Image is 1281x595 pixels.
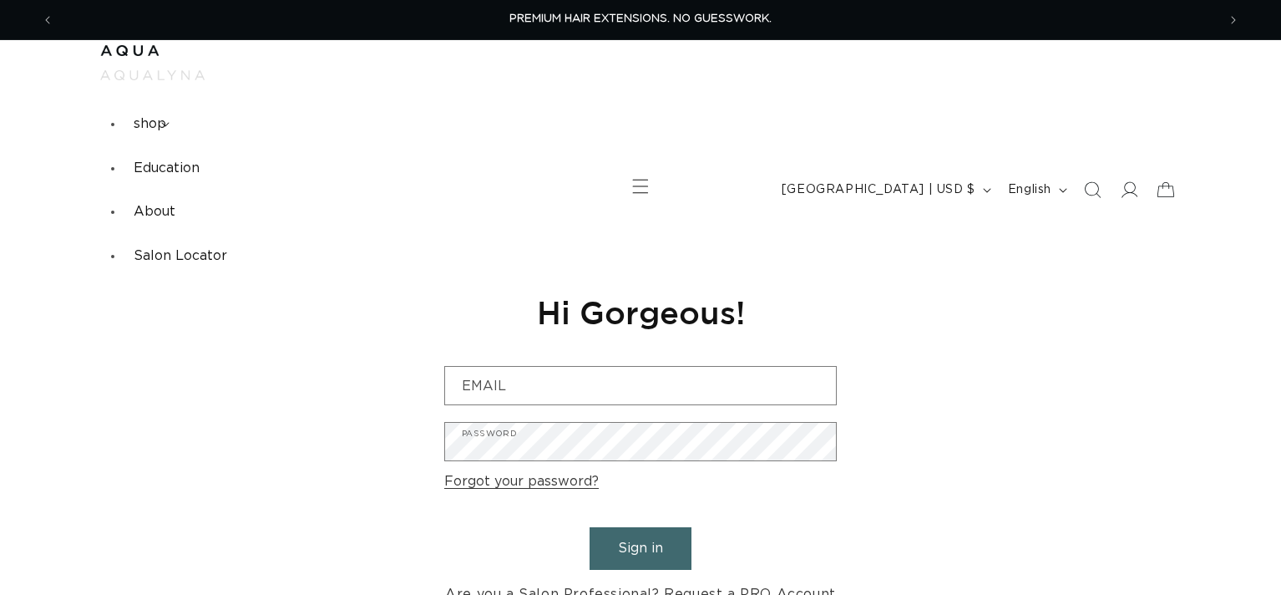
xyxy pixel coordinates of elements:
[590,527,691,570] button: Sign in
[124,234,237,278] a: Salon Locator
[100,45,159,57] img: Aqua Hair Extensions
[622,168,659,205] summary: Menu
[509,13,772,24] span: PREMIUM HAIR EXTENSIONS. NO GUESSWORK.
[444,292,837,333] h1: Hi Gorgeous!
[124,190,185,234] a: About
[1008,181,1051,199] span: English
[134,117,166,130] span: shop
[998,174,1074,206] button: English
[100,70,205,80] img: aqualyna.com
[134,205,175,218] span: About
[444,470,599,494] a: Forgot your password?
[782,181,975,199] span: [GEOGRAPHIC_DATA] | USD $
[134,249,227,262] span: Salon Locator
[1074,171,1111,208] summary: Search
[134,161,200,175] span: Education
[772,174,998,206] button: [GEOGRAPHIC_DATA] | USD $
[29,4,66,36] button: Previous announcement
[1215,4,1252,36] button: Next announcement
[124,146,210,191] a: Education
[124,102,176,146] summary: shop
[445,367,836,404] input: Email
